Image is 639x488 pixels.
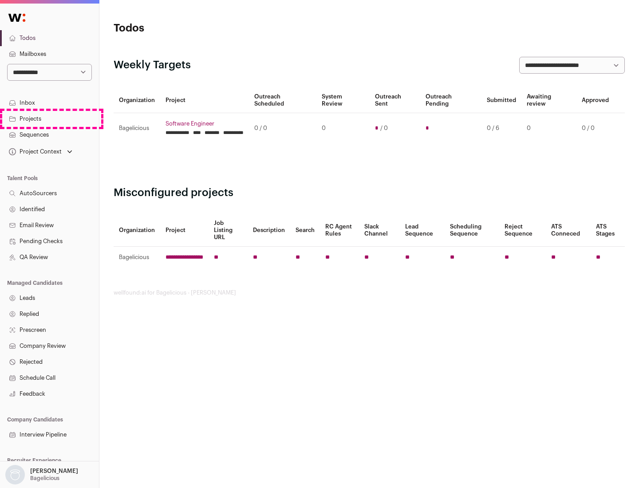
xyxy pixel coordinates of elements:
p: [PERSON_NAME] [30,468,78,475]
th: Scheduling Sequence [445,214,499,247]
td: 0 [521,113,576,144]
th: Project [160,214,209,247]
img: Wellfound [4,9,30,27]
td: Bagelicious [114,113,160,144]
div: Project Context [7,148,62,155]
th: Approved [576,88,614,113]
h2: Misconfigured projects [114,186,625,200]
th: Project [160,88,249,113]
th: RC Agent Rules [320,214,359,247]
th: ATS Stages [591,214,625,247]
button: Open dropdown [4,465,80,484]
th: Outreach Sent [370,88,421,113]
img: nopic.png [5,465,25,484]
footer: wellfound:ai for Bagelicious - [PERSON_NAME] [114,289,625,296]
h1: Todos [114,21,284,35]
span: / 0 [380,125,388,132]
th: System Review [316,88,369,113]
th: Awaiting review [521,88,576,113]
h2: Weekly Targets [114,58,191,72]
th: Search [290,214,320,247]
th: Organization [114,88,160,113]
th: Description [248,214,290,247]
td: 0 / 6 [481,113,521,144]
a: Software Engineer [166,120,244,127]
th: Organization [114,214,160,247]
td: 0 / 0 [576,113,614,144]
th: Outreach Pending [420,88,481,113]
button: Open dropdown [7,146,74,158]
td: Bagelicious [114,247,160,268]
th: Outreach Scheduled [249,88,316,113]
th: Job Listing URL [209,214,248,247]
th: Lead Sequence [400,214,445,247]
th: Slack Channel [359,214,400,247]
td: 0 [316,113,369,144]
th: Submitted [481,88,521,113]
th: Reject Sequence [499,214,546,247]
th: ATS Conneced [546,214,590,247]
td: 0 / 0 [249,113,316,144]
p: Bagelicious [30,475,59,482]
